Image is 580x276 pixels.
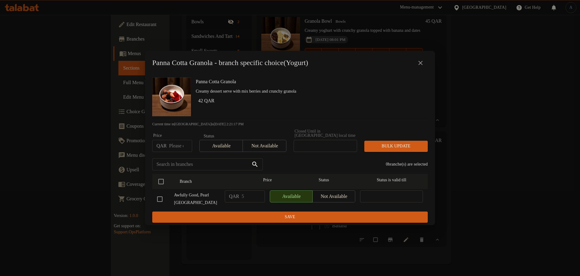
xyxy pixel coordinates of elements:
[196,88,423,95] p: Creamy dessert serve with mix berries and crunchy granola
[156,142,167,149] p: QAR
[152,121,428,127] p: Current time in [GEOGRAPHIC_DATA] is [DATE] 2:21:17 PM
[369,143,423,150] span: Bulk update
[364,141,428,152] button: Bulk update
[386,161,428,167] p: 0 branche(s) are selected
[196,77,423,86] h6: Panna Cotta Granola
[152,158,249,170] input: Search in branches
[152,58,308,68] h2: Panna Cotta Granola - branch specific choice(Yogurt)
[360,176,423,184] span: Status is valid till
[292,176,355,184] span: Status
[247,176,288,184] span: Price
[157,213,423,221] span: Save
[229,193,239,200] p: QAR
[242,190,265,202] input: Please enter price
[199,140,243,152] button: Available
[245,142,284,150] span: Not available
[174,192,220,207] span: Awfully Good, Pearl [GEOGRAPHIC_DATA]
[413,56,428,70] button: close
[180,178,243,186] span: Branch
[169,140,192,152] input: Please enter price
[152,77,191,116] img: Panna Cotta Granola
[152,212,428,223] button: Save
[243,140,286,152] button: Not available
[198,97,423,105] h6: 42 QAR
[202,142,240,150] span: Available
